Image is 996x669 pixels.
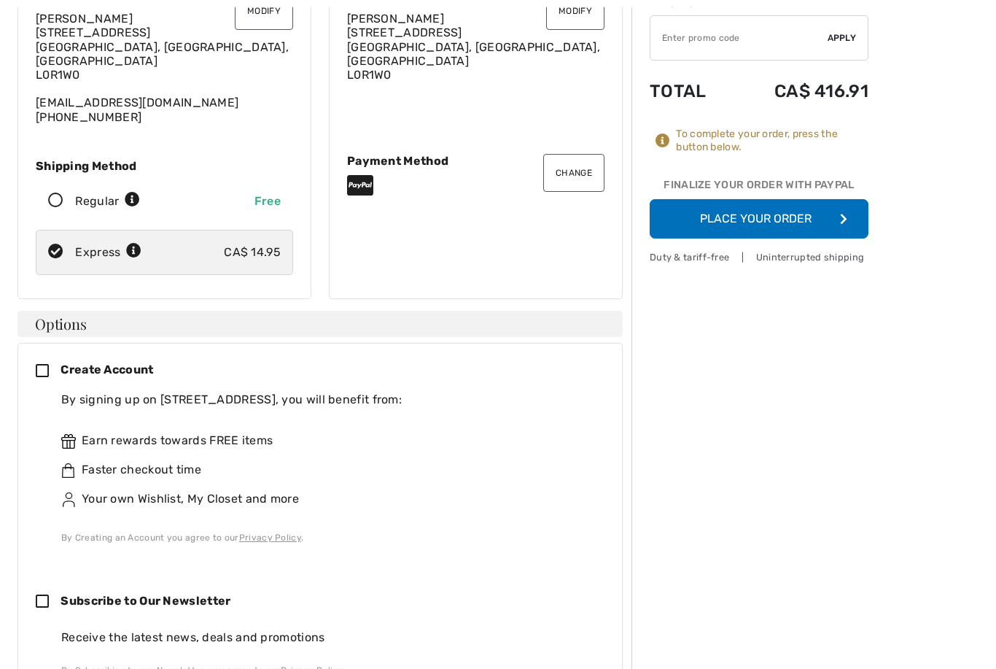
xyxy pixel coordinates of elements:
button: Change [543,154,604,192]
span: Free [254,194,281,208]
img: ownWishlist.svg [61,492,76,507]
div: Shipping Method [36,159,293,173]
div: Duty & tariff-free | Uninterrupted shipping [650,250,868,264]
input: Promo code [650,16,828,60]
div: Faster checkout time [61,461,593,479]
div: Express [75,244,141,261]
div: CA$ 14.95 [224,244,281,261]
td: Total [650,66,732,116]
button: Place Your Order [650,199,868,239]
td: CA$ 416.91 [732,66,868,116]
div: Your own Wishlist, My Closet and more [61,490,593,508]
div: Earn rewards towards FREE items [61,432,593,449]
div: By Creating an Account you agree to our . [61,531,593,544]
div: Receive the latest news, deals and promotions [61,629,604,646]
img: faster.svg [61,463,76,478]
span: [STREET_ADDRESS] [GEOGRAPHIC_DATA], [GEOGRAPHIC_DATA], [GEOGRAPHIC_DATA] L0R1W0 [347,26,600,82]
span: Create Account [61,363,153,376]
div: Regular [75,193,140,210]
span: Apply [828,31,857,45]
h4: Options [17,311,623,337]
a: [PHONE_NUMBER] [36,110,141,124]
a: Privacy Policy [239,533,301,543]
span: [PERSON_NAME] [347,12,444,26]
img: rewards.svg [61,434,76,449]
span: [STREET_ADDRESS] [GEOGRAPHIC_DATA], [GEOGRAPHIC_DATA], [GEOGRAPHIC_DATA] L0R1W0 [36,26,289,82]
span: Subscribe to Our Newsletter [61,594,230,608]
div: Payment Method [347,154,604,168]
div: To complete your order, press the button below. [676,128,868,154]
div: Finalize Your Order with PayPal [650,177,868,199]
span: [PERSON_NAME] [36,12,133,26]
div: [EMAIL_ADDRESS][DOMAIN_NAME] [36,12,293,124]
div: By signing up on [STREET_ADDRESS], you will benefit from: [61,391,593,409]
